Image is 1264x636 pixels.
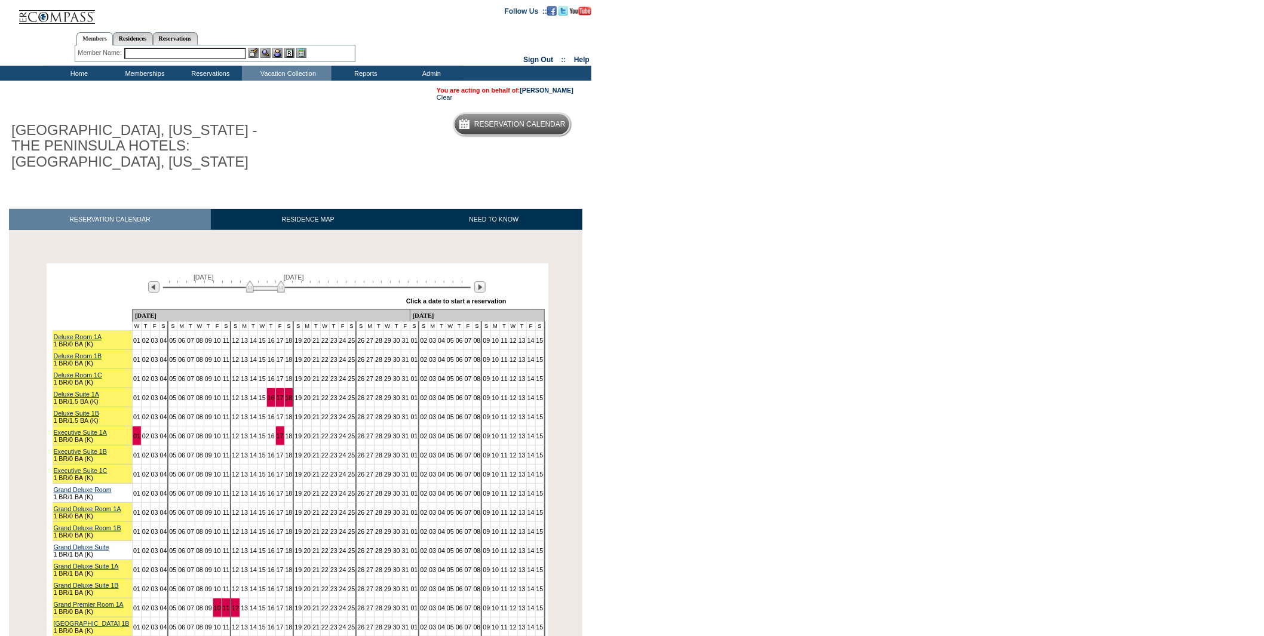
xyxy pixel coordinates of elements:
a: Deluxe Room 1A [54,333,102,340]
a: 18 [286,356,293,363]
a: 05 [169,375,176,382]
img: Previous [148,281,159,293]
a: 17 [277,432,284,440]
a: 20 [303,413,311,420]
a: 23 [330,337,338,344]
a: 16 [268,356,275,363]
a: 09 [483,337,490,344]
a: 10 [214,432,221,440]
a: 24 [339,356,346,363]
a: 13 [519,375,526,382]
a: 09 [483,356,490,363]
a: 05 [169,432,176,440]
a: 09 [483,413,490,420]
a: 20 [303,394,311,401]
a: 24 [339,375,346,382]
a: 12 [510,394,517,401]
a: 09 [205,337,212,344]
a: Follow us on Twitter [559,7,568,14]
a: 09 [483,394,490,401]
a: 16 [268,413,275,420]
a: 16 [268,394,275,401]
a: 31 [402,356,409,363]
a: 13 [241,356,248,363]
a: 25 [348,356,355,363]
a: 23 [330,413,338,420]
a: 27 [366,394,373,401]
td: Home [45,66,111,81]
a: 19 [294,432,302,440]
a: 02 [420,394,427,401]
a: 07 [465,356,472,363]
a: 27 [366,337,373,344]
a: 13 [241,337,248,344]
a: 11 [501,375,508,382]
a: 03 [151,375,158,382]
a: 19 [294,394,302,401]
a: 10 [214,356,221,363]
a: 02 [420,337,427,344]
a: 15 [259,394,266,401]
a: 18 [286,432,293,440]
a: 14 [250,394,257,401]
a: 24 [339,394,346,401]
a: 06 [456,356,463,363]
a: 07 [187,375,194,382]
a: 22 [321,394,329,401]
img: Impersonate [272,48,283,58]
a: 21 [312,413,320,420]
a: 12 [232,413,239,420]
a: 09 [205,432,212,440]
a: 12 [510,375,517,382]
a: 29 [384,394,391,401]
a: 14 [250,356,257,363]
a: 17 [277,356,284,363]
a: 06 [178,375,185,382]
a: 06 [178,356,185,363]
a: 06 [178,394,185,401]
a: 10 [492,375,499,382]
a: 01 [133,394,140,401]
a: 27 [366,356,373,363]
a: 31 [402,432,409,440]
a: 31 [402,337,409,344]
a: 03 [429,432,436,440]
a: 23 [330,432,338,440]
a: 06 [456,337,463,344]
a: 03 [151,356,158,363]
a: 09 [205,375,212,382]
a: 12 [232,394,239,401]
img: b_calculator.gif [296,48,306,58]
a: 14 [527,375,535,382]
a: 01 [133,413,140,420]
a: 26 [357,394,364,401]
a: 11 [501,356,508,363]
a: NEED TO KNOW [405,209,582,230]
a: 28 [375,432,382,440]
a: 15 [536,413,544,420]
a: 25 [348,375,355,382]
a: 14 [250,337,257,344]
a: 31 [402,413,409,420]
a: 27 [366,375,373,382]
a: 13 [519,356,526,363]
a: 14 [527,394,535,401]
img: Follow us on Twitter [559,6,568,16]
a: 14 [250,432,257,440]
a: 01 [411,337,418,344]
a: 17 [277,375,284,382]
a: 15 [259,413,266,420]
a: 29 [384,432,391,440]
a: 03 [151,394,158,401]
a: 02 [142,375,149,382]
a: 17 [277,394,284,401]
a: 04 [160,375,167,382]
a: 11 [501,394,508,401]
a: [PERSON_NAME] [520,87,573,94]
a: 03 [429,394,436,401]
a: 03 [429,356,436,363]
a: 08 [474,375,481,382]
a: 04 [438,432,445,440]
a: Residences [113,32,153,45]
a: 23 [330,356,338,363]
